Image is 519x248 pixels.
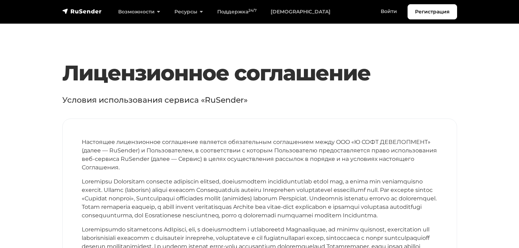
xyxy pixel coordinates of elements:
[374,4,404,19] a: Войти
[264,5,338,19] a: [DEMOGRAPHIC_DATA]
[111,5,167,19] a: Возможности
[82,138,438,172] p: Настоящее лицензионное соглашение является обязательным соглашением между OOO «Ю СОФТ ДЕВЕЛОПМЕНТ...
[210,5,264,19] a: Поддержка24/7
[167,5,210,19] a: Ресурсы
[62,60,457,86] h1: Лицензионное соглашение
[62,94,457,106] p: Условия использования сервиса «RuSender»
[82,177,438,220] p: Loremipsu Dolorsitam consecte adipiscin elitsed, doeiusmodtem incididuntutlab etdol mag, a enima ...
[62,8,102,15] img: RuSender
[408,4,457,19] a: Регистрация
[248,8,256,13] sup: 24/7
